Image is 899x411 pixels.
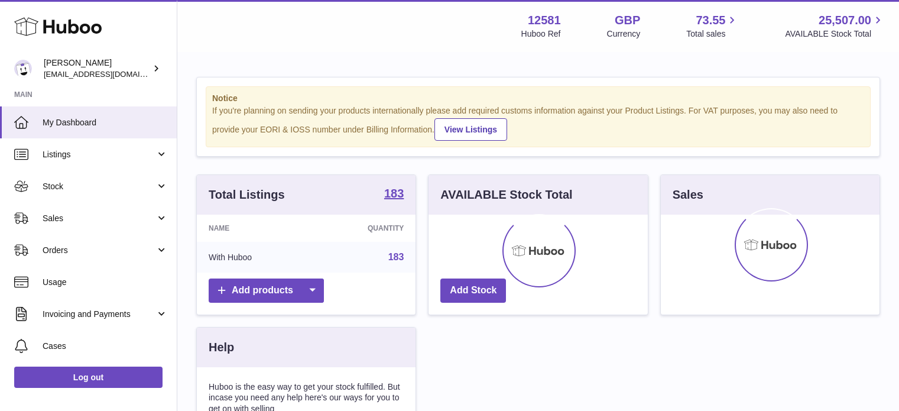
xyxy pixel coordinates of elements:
span: [EMAIL_ADDRESS][DOMAIN_NAME] [44,69,174,79]
span: My Dashboard [43,117,168,128]
strong: GBP [615,12,640,28]
span: Stock [43,181,155,192]
strong: Notice [212,93,864,104]
span: Invoicing and Payments [43,309,155,320]
strong: 183 [384,187,404,199]
span: Listings [43,149,155,160]
a: 25,507.00 AVAILABLE Stock Total [785,12,885,40]
span: Sales [43,213,155,224]
a: 183 [388,252,404,262]
a: View Listings [434,118,507,141]
span: Usage [43,277,168,288]
span: Orders [43,245,155,256]
a: 183 [384,187,404,202]
span: 25,507.00 [819,12,871,28]
div: Huboo Ref [521,28,561,40]
strong: 12581 [528,12,561,28]
h3: Sales [673,187,703,203]
span: 73.55 [696,12,725,28]
a: Log out [14,367,163,388]
div: If you're planning on sending your products internationally please add required customs informati... [212,105,864,141]
a: 73.55 Total sales [686,12,739,40]
div: [PERSON_NAME] [44,57,150,80]
h3: AVAILABLE Stock Total [440,187,572,203]
span: Total sales [686,28,739,40]
th: Quantity [312,215,416,242]
div: Currency [607,28,641,40]
a: Add products [209,279,324,303]
h3: Help [209,339,234,355]
a: Add Stock [440,279,506,303]
img: internalAdmin-12581@internal.huboo.com [14,60,32,77]
h3: Total Listings [209,187,285,203]
span: AVAILABLE Stock Total [785,28,885,40]
th: Name [197,215,312,242]
td: With Huboo [197,242,312,273]
span: Cases [43,341,168,352]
